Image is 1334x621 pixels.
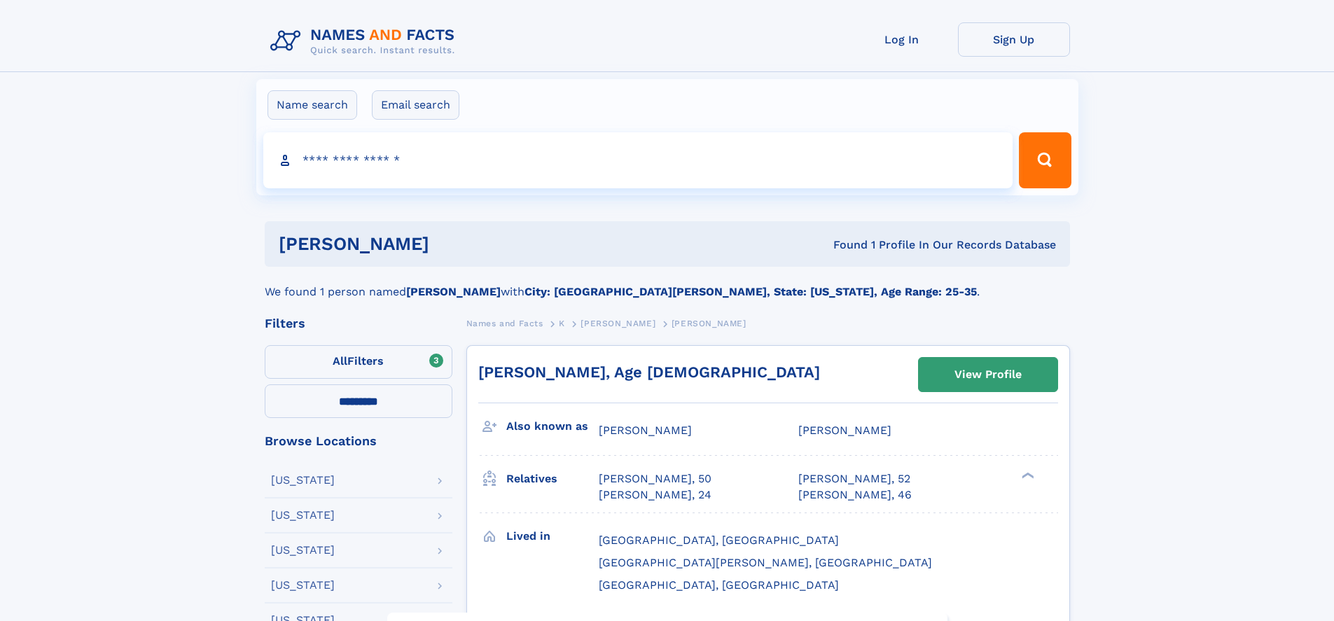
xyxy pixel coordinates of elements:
span: K [559,319,565,328]
span: [PERSON_NAME] [798,424,891,437]
a: Log In [846,22,958,57]
button: Search Button [1019,132,1071,188]
div: ❯ [1018,471,1035,480]
b: City: [GEOGRAPHIC_DATA][PERSON_NAME], State: [US_STATE], Age Range: 25-35 [524,285,977,298]
div: [US_STATE] [271,510,335,521]
a: [PERSON_NAME], 24 [599,487,711,503]
div: Found 1 Profile In Our Records Database [631,237,1056,253]
span: All [333,354,347,368]
h3: Relatives [506,467,599,491]
a: [PERSON_NAME], 46 [798,487,912,503]
span: [PERSON_NAME] [599,424,692,437]
img: Logo Names and Facts [265,22,466,60]
a: View Profile [919,358,1057,391]
h3: Lived in [506,524,599,548]
input: search input [263,132,1013,188]
a: [PERSON_NAME] [581,314,655,332]
h1: [PERSON_NAME] [279,235,632,253]
div: Browse Locations [265,435,452,447]
div: [US_STATE] [271,475,335,486]
span: [GEOGRAPHIC_DATA], [GEOGRAPHIC_DATA] [599,578,839,592]
h3: Also known as [506,414,599,438]
div: [US_STATE] [271,545,335,556]
span: [GEOGRAPHIC_DATA][PERSON_NAME], [GEOGRAPHIC_DATA] [599,556,932,569]
span: [PERSON_NAME] [672,319,746,328]
label: Name search [268,90,357,120]
a: K [559,314,565,332]
div: [US_STATE] [271,580,335,591]
b: [PERSON_NAME] [406,285,501,298]
a: [PERSON_NAME], 50 [599,471,711,487]
div: View Profile [954,358,1022,391]
span: [PERSON_NAME] [581,319,655,328]
div: We found 1 person named with . [265,267,1070,300]
label: Filters [265,345,452,379]
a: [PERSON_NAME], 52 [798,471,910,487]
a: Names and Facts [466,314,543,332]
span: [GEOGRAPHIC_DATA], [GEOGRAPHIC_DATA] [599,533,839,547]
a: [PERSON_NAME], Age [DEMOGRAPHIC_DATA] [478,363,820,381]
label: Email search [372,90,459,120]
div: Filters [265,317,452,330]
a: Sign Up [958,22,1070,57]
